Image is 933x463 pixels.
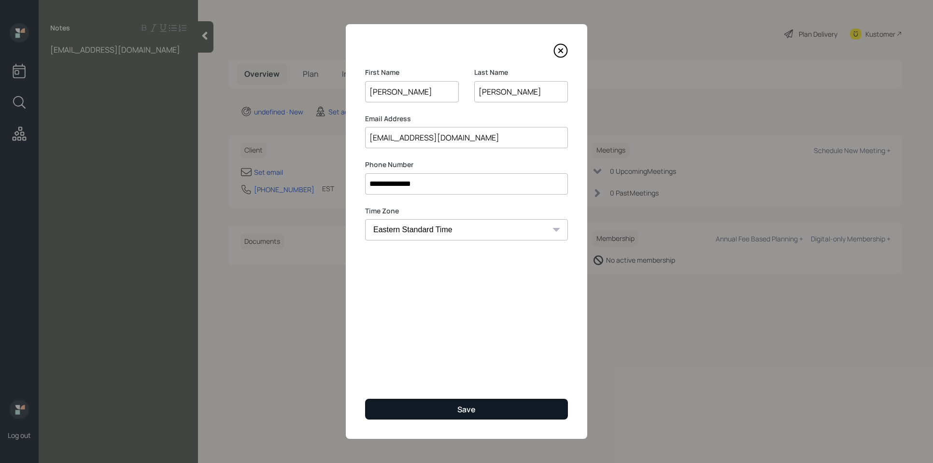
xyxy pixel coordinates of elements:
[365,399,568,420] button: Save
[365,206,568,216] label: Time Zone
[365,160,568,169] label: Phone Number
[365,114,568,124] label: Email Address
[474,68,568,77] label: Last Name
[457,404,476,415] div: Save
[365,68,459,77] label: First Name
